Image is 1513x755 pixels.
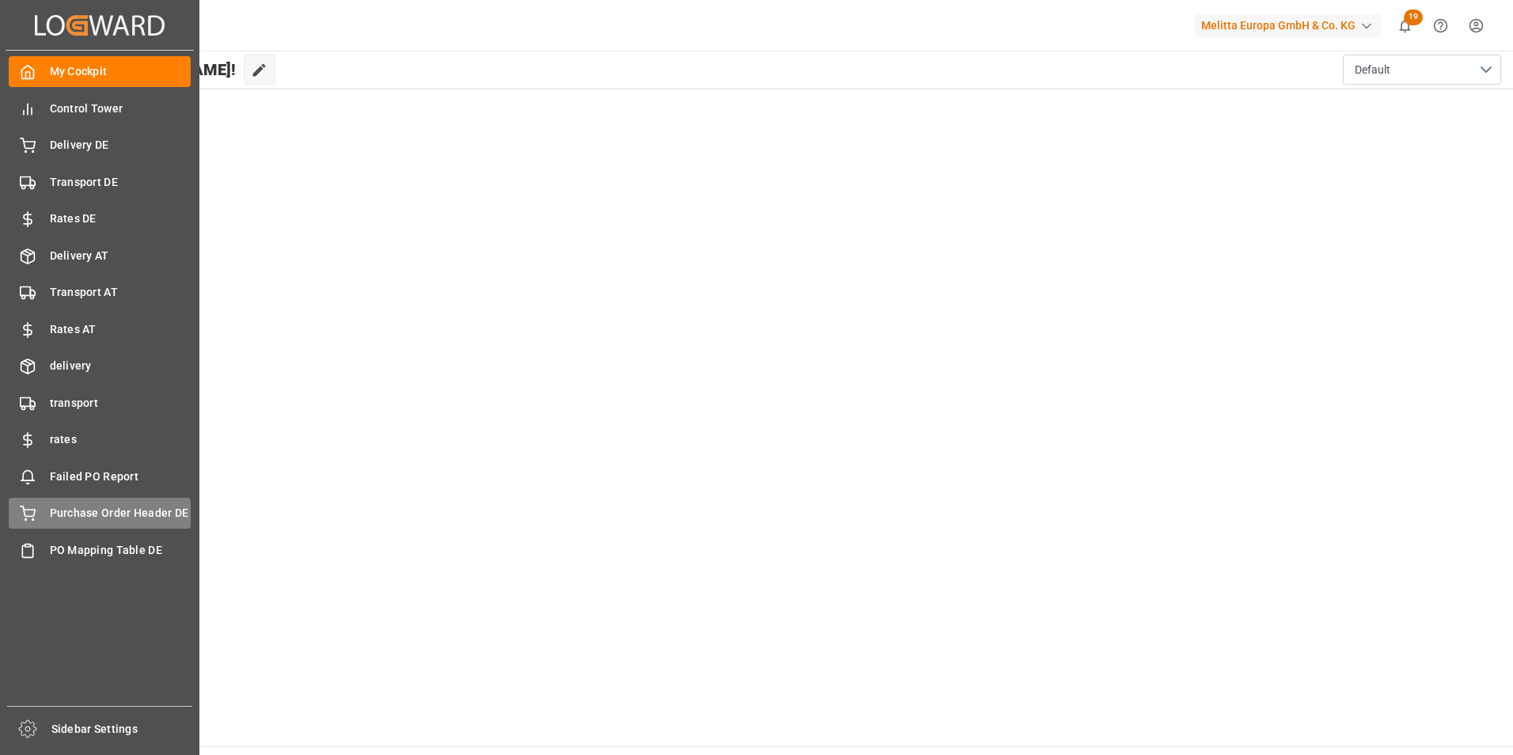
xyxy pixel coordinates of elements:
[9,351,191,381] a: delivery
[51,721,193,738] span: Sidebar Settings
[50,248,191,264] span: Delivery AT
[1423,8,1458,44] button: Help Center
[9,240,191,271] a: Delivery AT
[9,203,191,234] a: Rates DE
[50,63,191,80] span: My Cockpit
[50,358,191,374] span: delivery
[50,542,191,559] span: PO Mapping Table DE
[50,137,191,154] span: Delivery DE
[9,130,191,161] a: Delivery DE
[50,395,191,412] span: transport
[50,321,191,338] span: Rates AT
[1387,8,1423,44] button: show 19 new notifications
[9,534,191,565] a: PO Mapping Table DE
[9,277,191,308] a: Transport AT
[9,166,191,197] a: Transport DE
[50,469,191,485] span: Failed PO Report
[1355,62,1390,78] span: Default
[9,424,191,455] a: rates
[1195,10,1387,40] button: Melitta Europa GmbH & Co. KG
[1343,55,1501,85] button: open menu
[50,211,191,227] span: Rates DE
[9,498,191,529] a: Purchase Order Header DE
[1404,9,1423,25] span: 19
[66,55,236,85] span: Hello [PERSON_NAME]!
[9,56,191,87] a: My Cockpit
[50,505,191,522] span: Purchase Order Header DE
[50,174,191,191] span: Transport DE
[50,101,191,117] span: Control Tower
[9,93,191,123] a: Control Tower
[1195,14,1381,37] div: Melitta Europa GmbH & Co. KG
[9,461,191,491] a: Failed PO Report
[9,313,191,344] a: Rates AT
[50,284,191,301] span: Transport AT
[9,387,191,418] a: transport
[50,431,191,448] span: rates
